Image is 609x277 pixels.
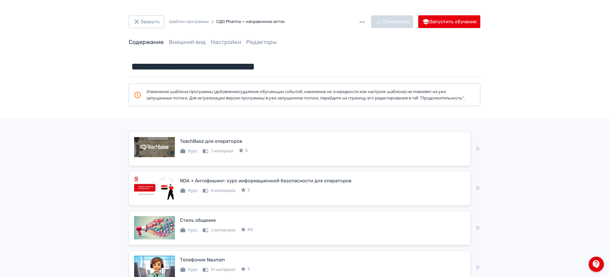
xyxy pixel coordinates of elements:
[180,217,216,224] div: Стиль общения
[134,89,465,101] div: Изменение шаблона программы (добавление/удаление обучающих событий, изменение их очередности или ...
[247,266,250,272] span: 5
[246,39,277,46] a: Редакторы
[203,187,235,194] div: 4 материала
[169,18,209,25] div: Шаблон программы
[371,15,413,28] button: Статистика
[247,187,250,193] span: 5
[129,39,164,46] a: Содержание
[129,15,164,28] button: Закрыть
[180,187,197,194] div: Курс
[418,15,480,28] button: Запустить обучение
[245,147,247,154] span: 5
[247,226,253,233] span: 4.6
[216,18,285,25] div: СДО Pharma — направление аптек
[203,266,235,273] div: 51 материал
[180,227,197,233] div: Курс
[169,39,206,46] a: Внешний вид
[203,227,235,233] div: 2 материала
[180,177,351,185] div: NDA + Антифишинг: курс информационной безопасности для операторов
[180,138,242,145] div: TeachBase для операторов
[211,39,241,46] a: Настройки
[180,148,197,154] div: Курс
[203,148,233,154] div: 1 материал
[180,256,225,264] div: Телефония Naumen
[180,266,197,273] div: Курс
